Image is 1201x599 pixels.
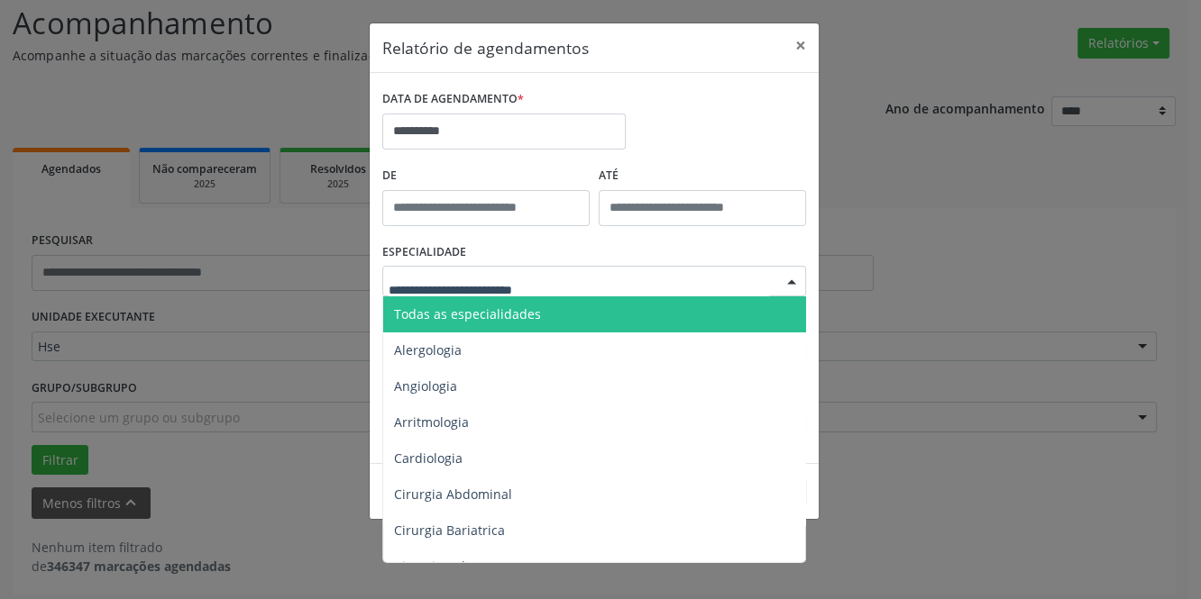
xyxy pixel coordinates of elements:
[382,86,524,113] label: DATA DE AGENDAMENTO
[394,449,463,467] span: Cardiologia
[394,413,469,431] span: Arritmologia
[394,341,462,358] span: Alergologia
[394,558,553,575] span: Cirurgia Cabeça e Pescoço
[382,239,466,267] label: ESPECIALIDADE
[394,522,505,539] span: Cirurgia Bariatrica
[394,305,541,322] span: Todas as especialidades
[382,162,590,190] label: De
[394,486,512,503] span: Cirurgia Abdominal
[783,23,819,68] button: Close
[382,36,589,59] h5: Relatório de agendamentos
[394,377,457,395] span: Angiologia
[599,162,806,190] label: ATÉ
